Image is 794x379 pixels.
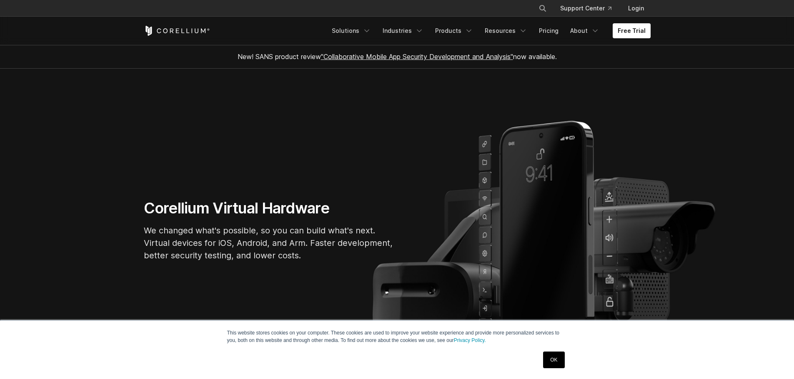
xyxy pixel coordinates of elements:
a: About [565,23,604,38]
a: Solutions [327,23,376,38]
a: Free Trial [613,23,651,38]
span: New! SANS product review now available. [238,52,557,61]
a: OK [543,352,564,368]
h1: Corellium Virtual Hardware [144,199,394,218]
a: Corellium Home [144,26,210,36]
a: Privacy Policy. [454,337,486,343]
div: Navigation Menu [327,23,651,38]
a: Login [621,1,651,16]
a: Support Center [554,1,618,16]
div: Navigation Menu [528,1,651,16]
a: Products [430,23,478,38]
a: Industries [378,23,428,38]
a: "Collaborative Mobile App Security Development and Analysis" [321,52,513,61]
p: This website stores cookies on your computer. These cookies are used to improve your website expe... [227,329,567,344]
p: We changed what's possible, so you can build what's next. Virtual devices for iOS, Android, and A... [144,224,394,262]
button: Search [535,1,550,16]
a: Resources [480,23,532,38]
a: Pricing [534,23,564,38]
